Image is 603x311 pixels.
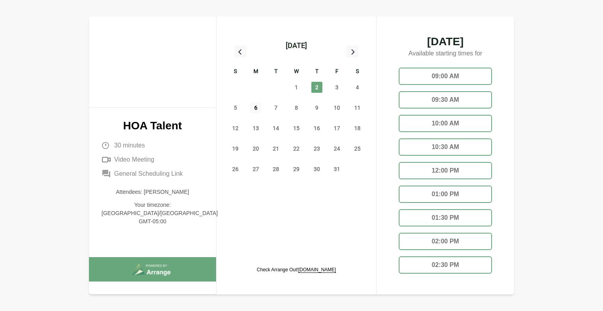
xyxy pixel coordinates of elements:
[331,82,342,93] span: Friday, October 3, 2025
[114,169,183,179] span: General Scheduling Link
[399,256,492,274] div: 02:30 PM
[230,123,241,134] span: Sunday, October 12, 2025
[399,186,492,203] div: 01:00 PM
[352,143,363,154] span: Saturday, October 25, 2025
[230,164,241,175] span: Sunday, October 26, 2025
[230,102,241,113] span: Sunday, October 5, 2025
[286,67,307,77] div: W
[311,164,322,175] span: Thursday, October 30, 2025
[399,233,492,250] div: 02:00 PM
[270,123,281,134] span: Tuesday, October 14, 2025
[257,267,336,273] p: Check Arrange Out!
[399,209,492,226] div: 01:30 PM
[102,201,203,226] p: Your timezone: [GEOGRAPHIC_DATA]/[GEOGRAPHIC_DATA] GMT-05:00
[270,143,281,154] span: Tuesday, October 21, 2025
[392,36,498,47] span: [DATE]
[250,123,261,134] span: Monday, October 13, 2025
[291,143,302,154] span: Wednesday, October 22, 2025
[225,67,246,77] div: S
[291,164,302,175] span: Wednesday, October 29, 2025
[311,102,322,113] span: Thursday, October 9, 2025
[307,67,327,77] div: T
[250,143,261,154] span: Monday, October 20, 2025
[352,123,363,134] span: Saturday, October 18, 2025
[230,143,241,154] span: Sunday, October 19, 2025
[331,123,342,134] span: Friday, October 17, 2025
[311,143,322,154] span: Thursday, October 23, 2025
[352,102,363,113] span: Saturday, October 11, 2025
[102,120,203,131] p: HOA Talent
[352,82,363,93] span: Saturday, October 4, 2025
[399,115,492,132] div: 10:00 AM
[399,91,492,109] div: 09:30 AM
[266,67,286,77] div: T
[331,164,342,175] span: Friday, October 31, 2025
[246,67,266,77] div: M
[399,162,492,179] div: 12:00 PM
[102,188,203,196] p: Attendees: [PERSON_NAME]
[327,67,348,77] div: F
[291,123,302,134] span: Wednesday, October 15, 2025
[286,40,307,51] div: [DATE]
[331,143,342,154] span: Friday, October 24, 2025
[291,82,302,93] span: Wednesday, October 1, 2025
[399,68,492,85] div: 09:00 AM
[311,123,322,134] span: Thursday, October 16, 2025
[331,102,342,113] span: Friday, October 10, 2025
[298,267,336,272] a: [DOMAIN_NAME]
[250,102,261,113] span: Monday, October 6, 2025
[392,47,498,61] p: Available starting times for
[114,155,154,164] span: Video Meeting
[270,164,281,175] span: Tuesday, October 28, 2025
[114,141,145,150] span: 30 minutes
[250,164,261,175] span: Monday, October 27, 2025
[291,102,302,113] span: Wednesday, October 8, 2025
[270,102,281,113] span: Tuesday, October 7, 2025
[399,138,492,156] div: 10:30 AM
[311,82,322,93] span: Thursday, October 2, 2025
[347,67,368,77] div: S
